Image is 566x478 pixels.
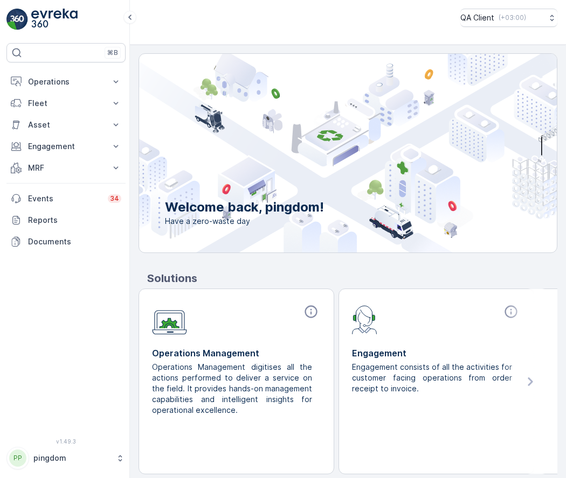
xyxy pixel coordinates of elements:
[91,54,557,252] img: city illustration
[147,270,557,286] p: Solutions
[28,120,104,130] p: Asset
[31,9,78,30] img: logo_light-DOdMpM7g.png
[28,98,104,109] p: Fleet
[6,231,126,252] a: Documents
[28,193,101,204] p: Events
[352,347,521,360] p: Engagement
[6,157,126,179] button: MRF
[352,304,377,334] img: module-icon
[6,188,126,209] a: Events34
[165,216,324,227] span: Have a zero-waste day
[6,447,126,469] button: PPpingdom
[6,136,126,157] button: Engagement
[9,449,26,467] div: PP
[6,114,126,136] button: Asset
[460,12,494,23] p: QA Client
[107,48,118,57] p: ⌘B
[152,304,187,335] img: module-icon
[6,71,126,93] button: Operations
[28,141,104,152] p: Engagement
[152,347,321,360] p: Operations Management
[6,93,126,114] button: Fleet
[6,9,28,30] img: logo
[352,362,512,394] p: Engagement consists of all the activities for customer facing operations from order receipt to in...
[499,13,526,22] p: ( +03:00 )
[33,453,111,463] p: pingdom
[6,438,126,445] span: v 1.49.3
[28,215,121,226] p: Reports
[460,9,557,27] button: QA Client(+03:00)
[28,163,104,173] p: MRF
[6,209,126,231] a: Reports
[110,194,119,203] p: 34
[28,76,104,87] p: Operations
[28,236,121,247] p: Documents
[152,362,312,416] p: Operations Management digitises all the actions performed to deliver a service on the field. It p...
[165,199,324,216] p: Welcome back, pingdom!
